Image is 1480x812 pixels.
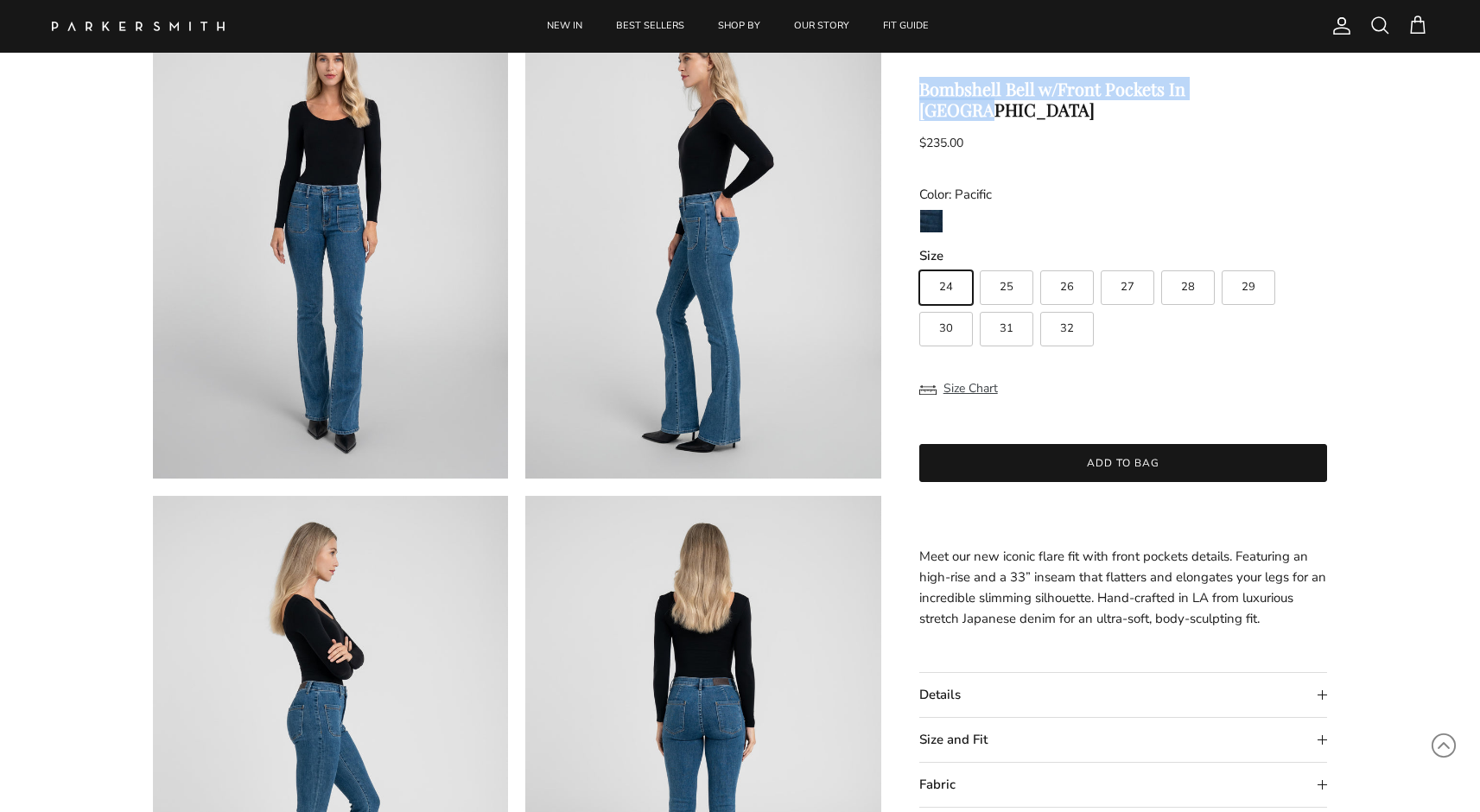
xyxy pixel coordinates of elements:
[1242,282,1255,293] span: 29
[919,718,1328,762] summary: Size and Fit
[919,79,1328,120] h1: Bombshell Bell w/Front Pockets In [GEOGRAPHIC_DATA]
[1121,282,1134,293] span: 27
[52,22,225,31] img: Parker Smith
[939,323,953,334] span: 30
[1000,323,1013,334] span: 31
[1324,16,1352,36] a: Account
[919,135,963,151] span: $235.00
[1060,323,1074,334] span: 32
[919,673,1328,717] summary: Details
[919,247,943,265] legend: Size
[919,763,1328,807] summary: Fabric
[919,209,943,238] a: Pacific
[919,184,1328,205] div: Color: Pacific
[1431,733,1457,758] svg: Scroll to Top
[1060,282,1074,293] span: 26
[919,372,998,405] button: Size Chart
[939,282,953,293] span: 24
[920,210,943,232] img: Pacific
[919,444,1328,482] button: Add to bag
[919,548,1326,627] span: Featuring an high-rise and a 33” inseam that flatters and elongates your legs for an incredible s...
[1181,282,1195,293] span: 28
[919,548,1232,565] span: Meet our new iconic flare fit with front pockets details.
[1000,282,1013,293] span: 25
